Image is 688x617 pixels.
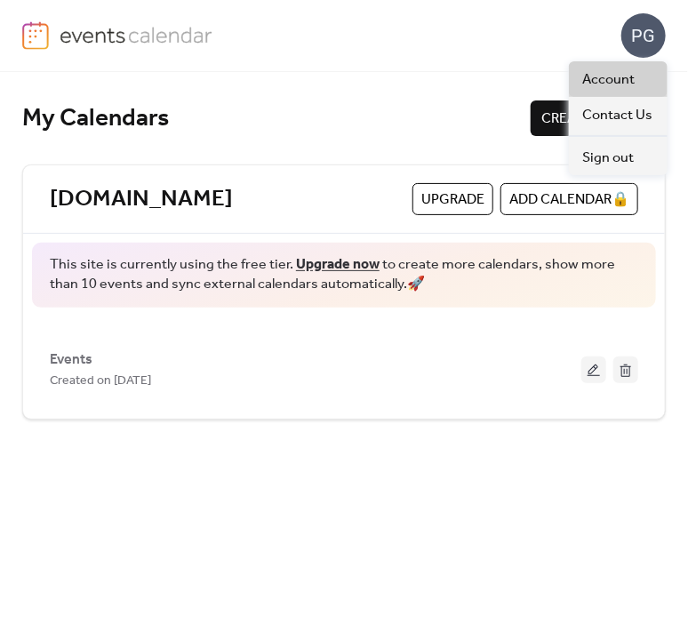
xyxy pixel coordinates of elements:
a: Contact Us [569,97,668,132]
span: CREATE NEW SITE [541,108,655,130]
span: Sign out [583,148,635,169]
span: Account [583,69,636,91]
a: Upgrade now [296,251,380,278]
span: Contact Us [583,105,653,126]
a: Events [50,355,92,365]
span: Created on [DATE] [50,371,151,392]
span: This site is currently using the free tier. to create more calendars, show more than 10 events an... [50,255,638,295]
a: Account [569,61,668,97]
img: logo-type [60,21,213,48]
div: PG [621,13,666,58]
button: CREATE NEW SITE [531,100,666,136]
span: Events [50,349,92,371]
span: Upgrade [421,189,484,211]
a: [DOMAIN_NAME] [50,185,233,214]
img: logo [22,21,49,50]
button: Upgrade [412,183,493,215]
div: My Calendars [22,103,531,134]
